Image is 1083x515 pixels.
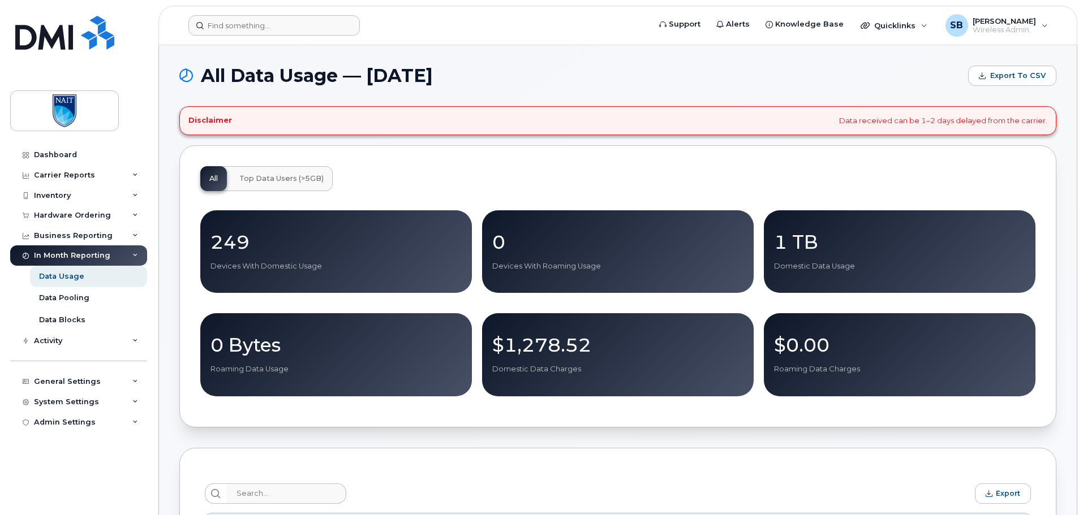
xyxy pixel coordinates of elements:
span: Export [996,489,1020,497]
span: Top Data Users (>5GB) [239,174,324,183]
p: Devices With Domestic Usage [210,261,462,271]
p: 0 Bytes [210,335,462,355]
button: Export to CSV [968,66,1056,86]
h4: Disclaimer [188,116,232,125]
p: Devices With Roaming Usage [492,261,744,271]
button: Export [975,483,1031,504]
p: Domestic Data Usage [774,261,1025,271]
p: Roaming Data Usage [210,364,462,374]
input: Search... [226,483,346,504]
p: Domestic Data Charges [492,364,744,374]
span: Export to CSV [990,71,1046,81]
p: 0 [492,232,744,252]
p: $1,278.52 [492,335,744,355]
p: 1 TB [774,232,1025,252]
p: Roaming Data Charges [774,364,1025,374]
p: $0.00 [774,335,1025,355]
div: Data received can be 1–2 days delayed from the carrier. [179,106,1056,135]
span: All Data Usage — [DATE] [201,67,433,84]
p: 249 [210,232,462,252]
